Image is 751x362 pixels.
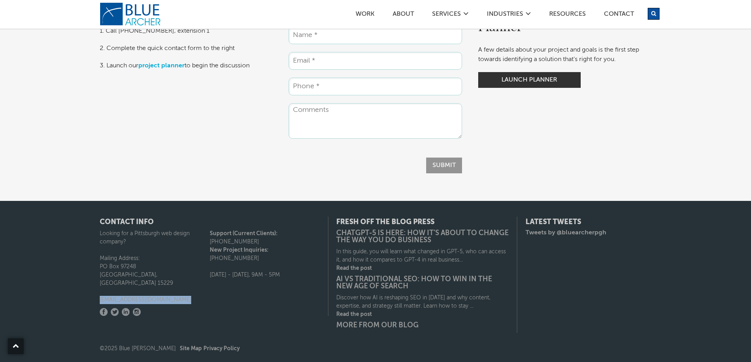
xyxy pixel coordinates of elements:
a: Read the post [336,264,509,273]
h4: CONTACT INFO [100,219,320,226]
a: Industries [486,11,524,19]
a: project planner [138,63,184,69]
p: Mailing Address: PO Box 97248 [GEOGRAPHIC_DATA], [GEOGRAPHIC_DATA] 15229 [100,254,210,288]
a: ChatGPT-5 is Here: How It’s About to Change the Way You Do Business [336,230,509,244]
a: Resources [549,11,586,19]
a: Read the post [336,310,509,319]
input: Phone * [289,78,462,95]
p: Looking for a Pittsburgh web design company? [100,230,210,246]
a: Contact [604,11,634,19]
p: [EMAIL_ADDRESS][DOMAIN_NAME] [100,296,210,304]
a: Facebook [100,308,108,316]
strong: New Project Inquiries: [210,247,268,253]
input: Email * [289,52,462,70]
p: 2. Complete the quick contact form to the right [100,44,273,53]
p: [DATE] - [DATE], 9AM - 5PM [210,271,320,279]
p: 1. Call [PHONE_NUMBER], extension 1 [100,26,273,36]
span: ©2025 Blue [PERSON_NAME] [100,346,240,351]
h4: Fresh Off the Blog Press [336,219,509,226]
p: 3. Launch our to begin the discussion [100,61,273,71]
p: A few details about your project and goals is the first step towards identifying a solution that'... [478,45,652,64]
a: Site Map [180,346,202,351]
strong: Support (Current Clients): [210,231,278,236]
a: ABOUT [392,11,414,19]
p: [PHONE_NUMBER] [210,230,320,246]
a: logo [100,2,163,26]
p: Discover how AI is reshaping SEO in [DATE] and why content, expertise, and strategy still matter.... [336,294,509,310]
a: LinkedIn [122,308,130,316]
a: Privacy Policy [203,346,240,351]
a: AI vs Traditional SEO: How to Win in the New Age of Search [336,276,509,290]
p: [PHONE_NUMBER] [210,246,320,263]
a: SERVICES [432,11,461,19]
p: In this guide, you will learn what changed in GPT-5, who can access it, and how it compares to GP... [336,248,509,264]
a: Instagram [133,308,141,316]
a: Work [355,11,375,19]
a: More from our blog [336,322,509,329]
input: Name * [289,26,462,44]
a: Tweets by @bluearcherpgh [526,230,606,236]
a: Twitter [111,308,119,316]
a: Launch Planner [478,72,581,88]
input: Submit [426,158,462,173]
h4: Latest Tweets [526,219,652,226]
